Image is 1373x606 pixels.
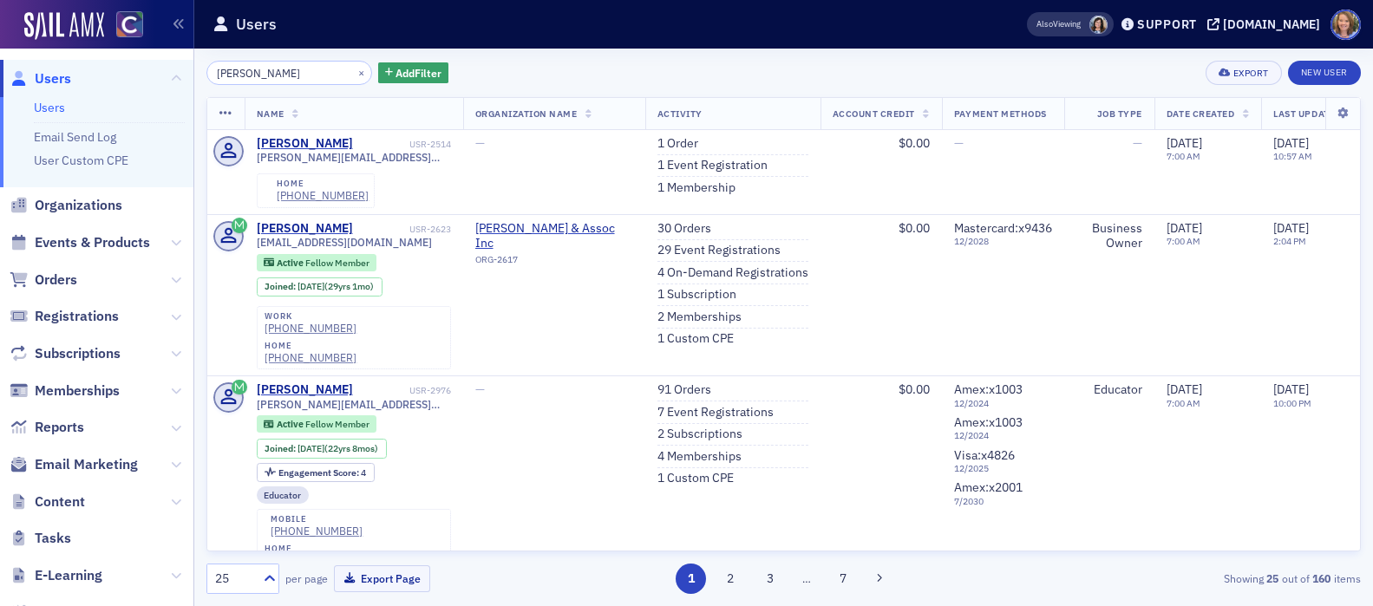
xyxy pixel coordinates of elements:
span: Wilson, K D & Assoc Inc [475,221,633,251]
span: E-Learning [35,566,102,585]
a: Organizations [10,196,122,215]
span: Amex : x1003 [954,414,1023,430]
span: [PERSON_NAME][EMAIL_ADDRESS][PERSON_NAME][DOMAIN_NAME] [257,151,451,164]
div: USR-2623 [356,224,451,235]
div: USR-2976 [356,385,451,396]
button: Export [1206,61,1281,85]
span: Stacy Svendsen [1089,16,1108,34]
span: Organization Name [475,108,578,120]
span: Registrations [35,307,119,326]
a: View Homepage [104,11,143,41]
span: — [475,135,485,151]
a: [PHONE_NUMBER] [265,322,356,335]
div: Joined: 1996-07-31 00:00:00 [257,277,382,296]
a: Content [10,492,85,512]
span: Activity [657,108,703,120]
button: 3 [755,564,785,594]
span: Joined : [265,281,297,292]
time: 7:00 AM [1167,235,1200,247]
span: — [954,135,964,151]
div: Engagement Score: 4 [257,463,375,482]
img: SailAMX [116,11,143,38]
strong: 160 [1310,570,1334,586]
span: Reports [35,418,84,437]
div: Educator [257,486,310,504]
span: Active [277,257,305,269]
a: 2 Subscriptions [657,427,742,442]
div: [DOMAIN_NAME] [1223,16,1320,32]
span: Email Marketing [35,455,138,474]
a: Users [10,69,71,88]
span: [DATE] [1273,135,1309,151]
a: [PHONE_NUMBER] [277,189,369,202]
div: home [265,544,356,554]
div: Educator [1076,382,1142,398]
time: 7:00 AM [1167,397,1200,409]
span: $0.00 [899,135,930,151]
span: [DATE] [297,280,324,292]
time: 10:57 AM [1273,150,1312,162]
a: [PERSON_NAME] [257,382,353,398]
button: 7 [827,564,858,594]
a: [PERSON_NAME] [257,221,353,237]
span: [EMAIL_ADDRESS][DOMAIN_NAME] [257,236,432,249]
div: Active: Active: Fellow Member [257,415,377,433]
div: Export [1233,68,1269,78]
span: Tasks [35,529,71,548]
div: [PHONE_NUMBER] [265,351,356,364]
h1: Users [236,14,277,35]
span: $0.00 [899,381,930,397]
span: Memberships [35,381,120,401]
span: Mastercard : x9436 [954,220,1052,236]
div: 25 [215,570,253,588]
a: 29 Event Registrations [657,243,781,258]
a: 30 Orders [657,221,711,237]
input: Search… [206,61,372,85]
a: 91 Orders [657,382,711,398]
span: Date Created [1167,108,1234,120]
div: Support [1137,16,1197,32]
span: [DATE] [1273,381,1309,397]
button: × [354,64,369,80]
span: Active [277,418,305,430]
div: ORG-2617 [475,254,633,271]
div: Business Owner [1076,221,1142,251]
span: Job Type [1097,108,1142,120]
div: Active: Active: Fellow Member [257,254,377,271]
img: SailAMX [24,12,104,40]
span: [DATE] [1167,381,1202,397]
time: 7:00 AM [1167,150,1200,162]
span: … [794,570,819,586]
a: User Custom CPE [34,153,128,168]
a: Active Fellow Member [264,419,369,430]
a: [PERSON_NAME] & Assoc Inc [475,221,633,251]
a: 1 Custom CPE [657,471,734,486]
span: [DATE] [297,442,324,454]
a: Reports [10,418,84,437]
button: AddFilter [378,62,449,84]
span: Organizations [35,196,122,215]
a: 1 Order [657,136,698,152]
button: Export Page [334,565,430,592]
div: 4 [278,468,366,478]
div: Joined: 2002-12-31 00:00:00 [257,439,387,458]
span: [PERSON_NAME][EMAIL_ADDRESS][DOMAIN_NAME] [257,398,451,411]
div: [PERSON_NAME] [257,136,353,152]
a: 7 Event Registrations [657,405,774,420]
span: — [1133,135,1142,151]
span: Users [35,69,71,88]
span: Subscriptions [35,344,121,363]
div: (22yrs 8mos) [297,443,378,454]
div: [PHONE_NUMBER] [271,525,363,538]
span: 12 / 2028 [954,236,1052,247]
span: Fellow Member [305,257,369,269]
span: Payment Methods [954,108,1047,120]
a: 1 Subscription [657,287,736,303]
span: Amex : x2001 [954,479,1023,495]
a: 2 Memberships [657,310,742,325]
